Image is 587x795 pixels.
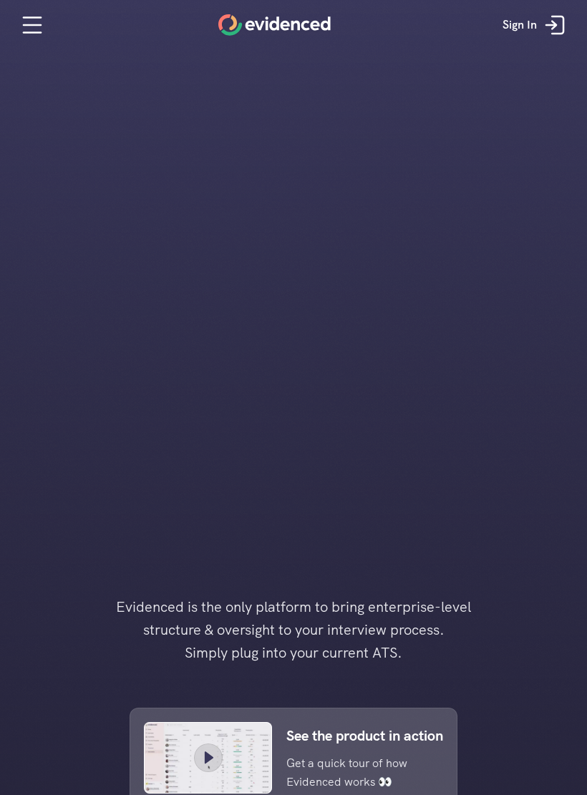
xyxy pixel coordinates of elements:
h4: Evidenced is the only platform to bring enterprise-level structure & oversight to your interview ... [93,595,494,664]
h1: Run interviews you can rely on. [212,152,375,194]
p: See the product in action [286,724,443,747]
p: Get a quick tour of how Evidenced works 👀 [286,754,422,791]
p: Sign In [503,16,537,34]
a: Home [218,14,331,36]
a: Sign In [492,4,580,47]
